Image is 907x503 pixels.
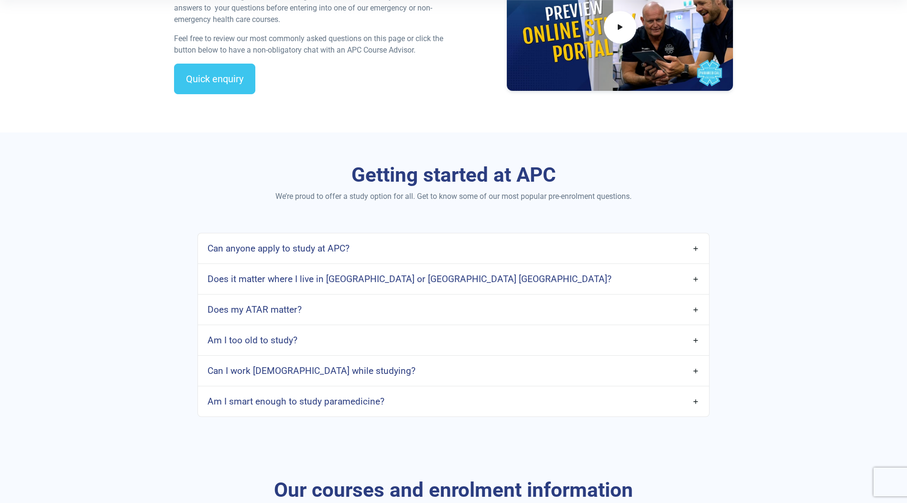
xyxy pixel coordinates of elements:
[198,390,709,413] a: Am I smart enough to study paramedicine?
[198,268,709,290] a: Does it matter where I live in [GEOGRAPHIC_DATA] or [GEOGRAPHIC_DATA] [GEOGRAPHIC_DATA]?
[208,273,612,284] h4: Does it matter where I live in [GEOGRAPHIC_DATA] or [GEOGRAPHIC_DATA] [GEOGRAPHIC_DATA]?
[208,396,384,407] h4: Am I smart enough to study paramedicine?
[208,335,297,346] h4: Am I too old to study?
[208,304,302,315] h4: Does my ATAR matter?
[198,298,709,321] a: Does my ATAR matter?
[174,34,443,55] span: Feel free to review our most commonly asked questions on this page or click the button below to h...
[208,243,350,254] h4: Can anyone apply to study at APC?
[174,163,733,187] h3: Getting started at APC
[174,191,733,202] p: We’re proud to offer a study option for all. Get to know some of our most popular pre-enrolment q...
[198,329,709,351] a: Am I too old to study?
[174,478,733,503] h3: Our courses and enrolment information
[208,365,415,376] h4: Can I work [DEMOGRAPHIC_DATA] while studying?
[174,64,255,94] a: Quick enquiry
[198,237,709,260] a: Can anyone apply to study at APC?
[198,360,709,382] a: Can I work [DEMOGRAPHIC_DATA] while studying?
